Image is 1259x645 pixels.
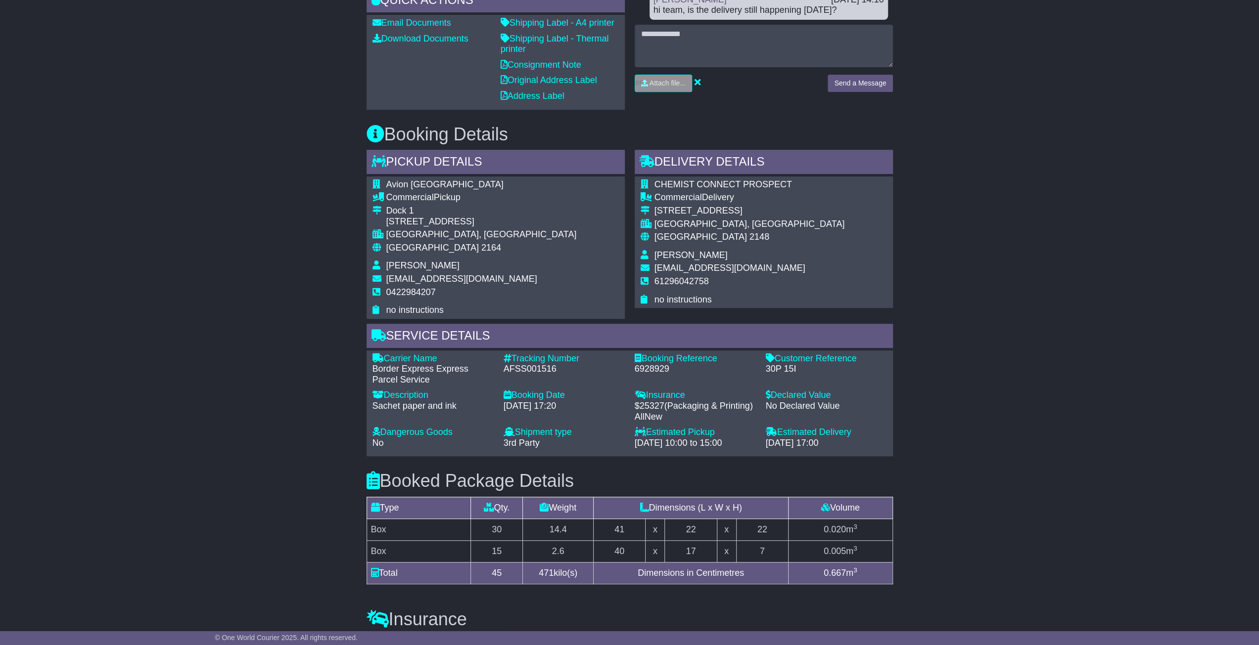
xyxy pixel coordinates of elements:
[504,353,625,364] div: Tracking Number
[828,75,892,92] button: Send a Message
[749,232,769,242] span: 2148
[824,524,846,534] span: 0.020
[215,634,358,642] span: © One World Courier 2025. All rights reserved.
[824,568,846,578] span: 0.667
[640,401,664,411] span: 25327
[386,179,504,189] span: Avion [GEOGRAPHIC_DATA]
[654,295,712,304] span: no instructions
[635,353,756,364] div: Booking Reference
[853,523,857,530] sup: 3
[654,232,747,242] span: [GEOGRAPHIC_DATA]
[736,540,788,562] td: 7
[736,518,788,540] td: 22
[635,364,756,375] div: 6928929
[386,274,537,284] span: [EMAIL_ADDRESS][DOMAIN_NAME]
[373,34,468,43] a: Download Documents
[523,562,594,584] td: kilo(s)
[367,518,470,540] td: Box
[386,260,460,270] span: [PERSON_NAME]
[373,390,494,401] div: Description
[501,18,614,28] a: Shipping Label - A4 printer
[654,179,792,189] span: CHEMIST CONNECT PROSPECT
[386,216,577,227] div: [STREET_ADDRESS]
[635,401,756,422] div: $ ( )
[386,206,577,216] div: Dock 1
[717,518,736,540] td: x
[594,497,789,518] td: Dimensions (L x W x H)
[386,287,436,297] span: 0422984207
[386,192,434,202] span: Commercial
[470,497,522,518] td: Qty.
[788,562,892,584] td: m
[373,18,451,28] a: Email Documents
[470,518,522,540] td: 30
[665,518,717,540] td: 22
[373,438,384,448] span: No
[788,518,892,540] td: m
[504,364,625,375] div: AFSS001516
[523,518,594,540] td: 14.4
[594,540,646,562] td: 40
[367,125,893,144] h3: Booking Details
[853,545,857,552] sup: 3
[386,305,444,315] span: no instructions
[635,427,756,438] div: Estimated Pickup
[654,219,845,230] div: [GEOGRAPHIC_DATA], [GEOGRAPHIC_DATA]
[367,562,470,584] td: Total
[367,497,470,518] td: Type
[646,518,665,540] td: x
[766,427,887,438] div: Estimated Delivery
[504,401,625,412] div: [DATE] 17:20
[594,562,789,584] td: Dimensions in Centimetres
[766,390,887,401] div: Declared Value
[539,568,554,578] span: 471
[386,192,577,203] div: Pickup
[523,497,594,518] td: Weight
[373,427,494,438] div: Dangerous Goods
[667,401,750,411] span: Packaging & Printing
[367,150,625,176] div: Pickup Details
[481,243,501,253] span: 2164
[504,438,540,448] span: 3rd Party
[654,206,845,216] div: [STREET_ADDRESS]
[470,540,522,562] td: 15
[594,518,646,540] td: 41
[824,546,846,556] span: 0.005
[654,192,702,202] span: Commercial
[635,390,756,401] div: Insurance
[386,243,479,253] span: [GEOGRAPHIC_DATA]
[504,390,625,401] div: Booking Date
[373,364,494,385] div: Border Express Express Parcel Service
[367,609,893,629] h3: Insurance
[766,438,887,449] div: [DATE] 17:00
[653,5,884,16] div: hi team, is the delivery still happening [DATE]?
[373,353,494,364] div: Carrier Name
[470,562,522,584] td: 45
[646,540,665,562] td: x
[788,540,892,562] td: m
[501,91,564,101] a: Address Label
[635,150,893,176] div: Delivery Details
[766,353,887,364] div: Customer Reference
[501,34,609,54] a: Shipping Label - Thermal printer
[635,412,756,423] div: AllNew
[665,540,717,562] td: 17
[766,401,887,412] div: No Declared Value
[367,471,893,491] h3: Booked Package Details
[654,250,728,260] span: [PERSON_NAME]
[853,566,857,574] sup: 3
[717,540,736,562] td: x
[504,427,625,438] div: Shipment type
[654,263,805,273] span: [EMAIL_ADDRESS][DOMAIN_NAME]
[367,324,893,350] div: Service Details
[788,497,892,518] td: Volume
[367,540,470,562] td: Box
[501,75,597,85] a: Original Address Label
[766,364,887,375] div: 30P 15I
[501,60,581,70] a: Consignment Note
[654,276,709,286] span: 61296042758
[523,540,594,562] td: 2.6
[386,229,577,240] div: [GEOGRAPHIC_DATA], [GEOGRAPHIC_DATA]
[654,192,845,203] div: Delivery
[635,438,756,449] div: [DATE] 10:00 to 15:00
